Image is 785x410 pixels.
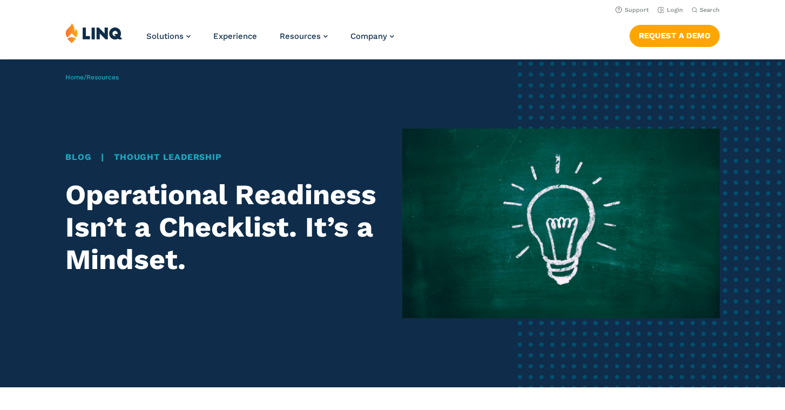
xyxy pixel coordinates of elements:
[280,31,328,41] a: Resources
[350,31,387,41] span: Company
[65,179,383,275] h1: Operational Readiness Isn’t a Checklist. It’s a Mindset.
[402,129,720,318] img: Idea Bulb for Operational Readiness
[65,23,123,43] img: LINQ | K‑12 Software
[700,6,720,14] span: Search
[630,25,720,46] a: Request a Demo
[615,6,649,14] a: Support
[630,23,720,46] nav: Button Navigation
[114,152,221,162] a: Thought Leadership
[146,31,191,41] a: Solutions
[146,31,184,41] span: Solutions
[146,23,394,58] nav: Primary Navigation
[213,31,257,41] a: Experience
[65,73,119,81] span: /
[65,152,91,162] a: Blog
[350,31,394,41] a: Company
[86,73,119,81] a: Resources
[658,6,683,14] a: Login
[65,151,383,164] div: |
[692,6,720,14] button: Open Search Bar
[280,31,321,41] span: Resources
[65,73,84,81] a: Home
